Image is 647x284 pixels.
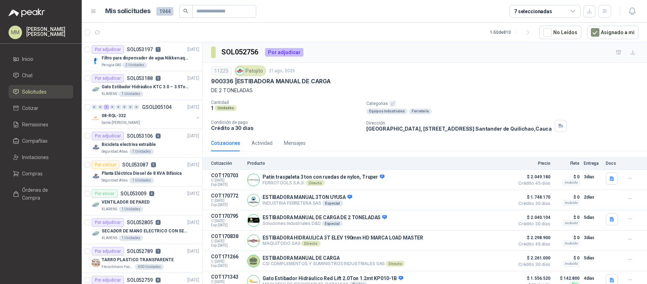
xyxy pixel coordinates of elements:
[515,262,550,267] span: Crédito 30 días
[92,85,100,94] img: Company Logo
[322,200,343,206] div: Especial
[22,186,66,202] span: Órdenes de Compra
[234,65,266,76] div: Patojito
[211,120,361,125] p: Condición de pago
[82,158,202,186] a: Por cotizarSOL0530870[DATE] Company LogoPlanta Eléctrica Diesel de 8 KVA BifásicaSeguridad Atlas1...
[563,241,579,246] div: Incluido
[515,181,550,185] span: Crédito 45 días
[366,109,408,114] div: Equipos Industriales
[120,191,146,196] p: SOL053009
[156,220,161,225] p: 4
[102,257,174,263] p: TARRO PLASTICO TRANSPARENTE
[263,255,405,261] p: ESTIBADORA MANUAL DE CARGA
[82,244,202,273] a: Por adjudicarSOL0527891[DATE] Company LogoTARRO PLASTICO TRANSPARENTEFleischmann Foods S.A.400 Un...
[82,215,202,244] a: Por adjudicarSOL0528054[DATE] Company LogoSECADOR DE MANO ELECTRICO CON SENSORKLARENS1 Unidades
[563,180,579,185] div: Incluido
[211,203,243,207] span: Exp: [DATE]
[211,274,243,280] p: COT171343
[102,235,117,241] p: KLARENS
[263,221,387,226] p: Soluciones Industriales D&D
[366,100,644,107] p: Categorías
[252,139,273,147] div: Actividad
[102,170,182,177] p: Planta Eléctrica Diesel de 8 KVA Bifásica
[269,68,295,74] p: 21 ago, 2025
[82,186,202,215] a: Por enviarSOL0530094[DATE] Company LogoVENTILADOR DE PAREDKLARENS1 Unidades
[187,46,199,53] p: [DATE]
[515,233,550,242] span: $ 2.298.900
[409,109,432,114] div: Ferretería
[92,103,201,126] a: 0 0 1 0 0 0 0 0 GSOL005104[DATE] Company Logo08-RQL-332Santa [PERSON_NAME]
[211,105,213,111] p: 1
[236,67,244,75] img: Company Logo
[555,193,579,201] p: $ 0
[211,178,243,183] span: C: [DATE]
[515,173,550,181] span: $ 2.049.180
[9,52,73,66] a: Inicio
[211,243,243,248] span: Exp: [DATE]
[135,264,164,270] div: 400 Unidades
[127,133,153,138] p: SOL053106
[587,26,638,39] button: Asignado a mi
[127,278,153,283] p: SOL052759
[211,264,243,268] span: Exp: [DATE]
[82,42,202,71] a: Por adjudicarSOL0531971[DATE] Company LogoFiltro para dispensador de agua Nikken aqua pour deluxe...
[22,170,43,178] span: Compras
[22,104,38,112] span: Cotizar
[98,105,103,110] div: 0
[105,6,151,16] h1: Mis solicitudes
[156,7,173,16] span: 1944
[92,247,124,256] div: Por adjudicar
[22,72,33,79] span: Chat
[211,125,361,131] p: Crédito a 30 días
[211,139,240,147] div: Cotizaciones
[563,261,579,267] div: Incluido
[555,161,579,166] p: Flete
[211,219,243,223] span: C: [DATE]
[187,133,199,140] p: [DATE]
[119,91,143,97] div: 1 Unidades
[82,129,202,158] a: Por adjudicarSOL0531064[DATE] Company LogoBicicleta electriva extraibleSeguridad Atlas1 Unidades
[122,105,127,110] div: 0
[265,48,303,57] div: Por adjudicar
[82,71,202,100] a: Por adjudicarSOL0531885[DATE] Company LogoGato Estibador Hidráulico KTC 3.0 – 3.5Ton 1.2mt HPTKLA...
[26,27,73,37] p: [PERSON_NAME] [PERSON_NAME]
[119,235,143,241] div: 1 Unidades
[263,174,384,180] p: Patín traspaleta 3 ton con ruedas de nylon, Truper
[92,74,124,83] div: Por adjudicar
[366,126,552,132] p: [GEOGRAPHIC_DATA], [STREET_ADDRESS] Santander de Quilichao , Cauca
[584,233,602,242] p: 3 días
[211,86,638,94] p: DE 2 TONELADAS
[9,101,73,115] a: Cotizar
[187,219,199,226] p: [DATE]
[211,67,232,75] div: 11225
[263,200,352,206] p: INDUSTRIA FERRETERA SAS
[129,178,154,183] div: 1 Unidades
[92,143,100,152] img: Company Logo
[211,161,243,166] p: Cotización
[563,220,579,226] div: Incluido
[156,249,161,254] p: 1
[211,233,243,239] p: COT170838
[263,194,352,201] p: ESTIBADORA MANUAL 3TON UYUSA
[187,248,199,255] p: [DATE]
[102,84,190,90] p: Gato Estibador Hidráulico KTC 3.0 – 3.5Ton 1.2mt HPT
[555,233,579,242] p: $ 0
[515,201,550,206] span: Crédito 30 días
[248,194,259,206] img: Company Logo
[156,133,161,138] p: 4
[515,193,550,201] span: $ 1.748.170
[92,105,97,110] div: 0
[515,213,550,222] span: $ 2.040.104
[9,9,45,17] img: Logo peakr
[102,228,190,235] p: SECADOR DE MANO ELECTRICO CON SENSOR
[92,132,124,140] div: Por adjudicar
[248,174,259,186] img: Company Logo
[386,261,405,267] div: Directo
[102,120,140,126] p: Santa [PERSON_NAME]
[102,178,128,183] p: Seguridad Atlas
[248,235,259,247] img: Company Logo
[263,215,387,221] p: ESTIBADORA MANUAL DE CARGA DE 2 TONELADAS
[606,161,620,166] p: Docs
[563,200,579,206] div: Incluido
[123,62,147,68] div: 2 Unidades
